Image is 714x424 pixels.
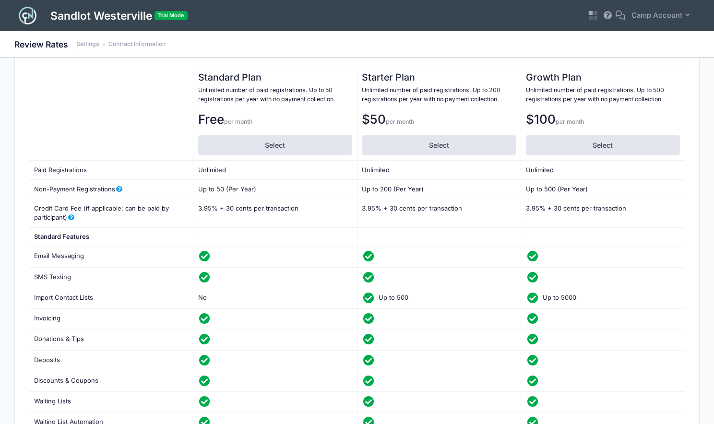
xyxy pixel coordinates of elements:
span: Trial Mode [155,11,188,20]
label: Select [526,135,680,155]
h2: Standard Plan [198,72,352,83]
span: per month [386,118,414,125]
strong: Standard Features [34,233,89,240]
td: SMS Texting [29,267,193,288]
a: Settings [76,41,99,48]
td: Up to 200 (Per Year) [357,180,521,199]
h2: Starter Plan [362,72,516,83]
td: Non-Payment Registrations [29,180,193,199]
p: Free [198,110,352,129]
td: Import Contact Lists [29,288,193,309]
td: 3.95% + 30 cents per transaction [521,199,685,228]
p: Unlimited number of paid registrations. Up to 200 registrations per year with no payment collection. [362,86,516,104]
td: Unlimited [357,161,521,180]
td: Deposits [29,350,193,371]
td: 3.95% + 30 cents per transaction [357,199,521,228]
td: Paid Registrations [29,161,193,180]
p: Unlimited number of paid registrations. Up to 50 registrations per year with no payment collection. [198,86,352,104]
td: Invoicing [29,309,193,330]
label: Select [362,135,516,155]
p: $100 [526,110,680,129]
label: Select [198,135,352,155]
td: Waiting Lists [29,392,193,412]
td: Unlimited [521,161,685,180]
a: Contract Information [108,41,166,48]
div: No [198,293,352,303]
td: Donations & Tips [29,330,193,350]
td: Unlimited [193,161,357,180]
span: Camp Account [631,10,682,21]
td: Credit Card Fee (if applicable; can be paid by participant) [29,199,193,228]
span: per month [556,118,584,125]
img: Logo [14,2,41,29]
span: Up to 500 [379,293,408,303]
p: Unlimited number of paid registrations. Up to 500 registrations per year with no payment collection. [526,86,680,104]
td: Discounts & Coupons [29,371,193,392]
td: Up to 50 (Per Year) [193,180,357,199]
span: Up to 5000 [543,293,576,303]
h1: Review Rates [14,39,166,49]
span: per month [224,118,252,125]
h1: Sandlot Westerville [50,2,188,29]
td: Email Messaging [29,247,193,267]
td: Up to 500 (Per Year) [521,180,685,199]
h2: Growth Plan [526,72,680,83]
p: $50 [362,110,516,129]
td: 3.95% + 30 cents per transaction [193,199,357,228]
button: Camp Account [625,5,700,27]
